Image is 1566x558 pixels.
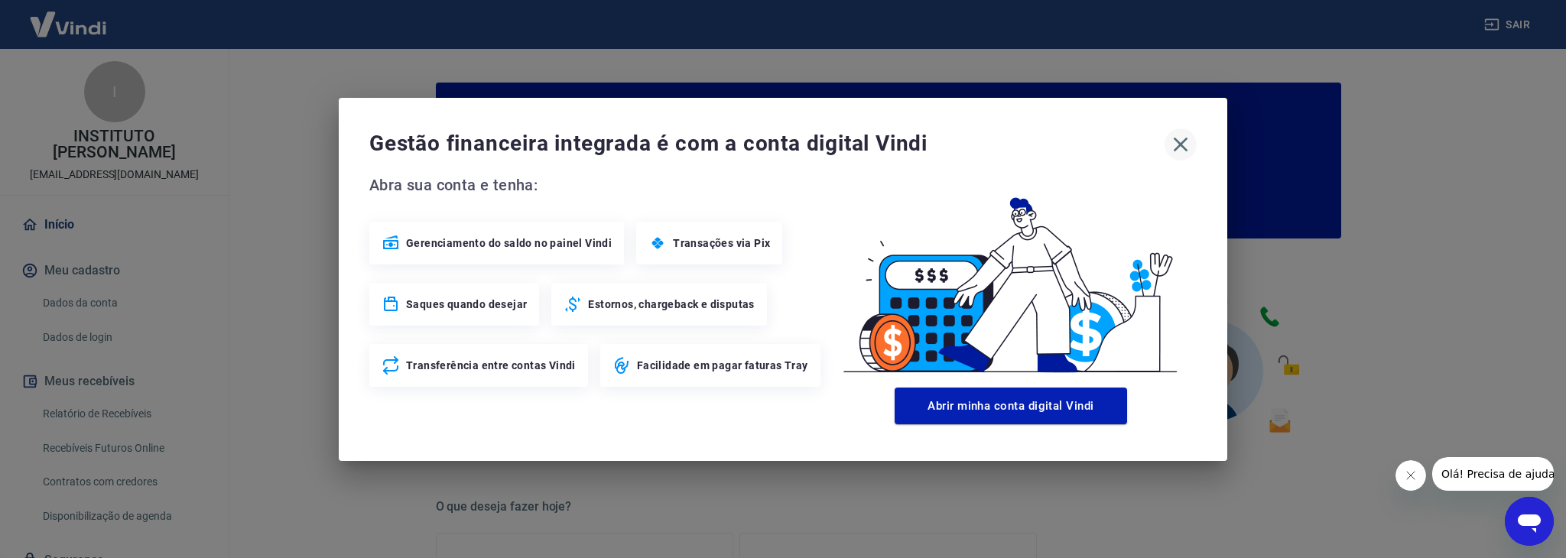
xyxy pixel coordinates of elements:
[1505,497,1554,546] iframe: Botão para abrir a janela de mensagens
[1432,457,1554,491] iframe: Mensagem da empresa
[588,297,754,312] span: Estornos, chargeback e disputas
[637,358,808,373] span: Facilidade em pagar faturas Tray
[1395,460,1426,491] iframe: Fechar mensagem
[673,235,770,251] span: Transações via Pix
[369,128,1165,159] span: Gestão financeira integrada é com a conta digital Vindi
[406,297,527,312] span: Saques quando desejar
[406,358,576,373] span: Transferência entre contas Vindi
[406,235,612,251] span: Gerenciamento do saldo no painel Vindi
[895,388,1127,424] button: Abrir minha conta digital Vindi
[369,173,825,197] span: Abra sua conta e tenha:
[825,173,1197,381] img: Good Billing
[9,11,128,23] span: Olá! Precisa de ajuda?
